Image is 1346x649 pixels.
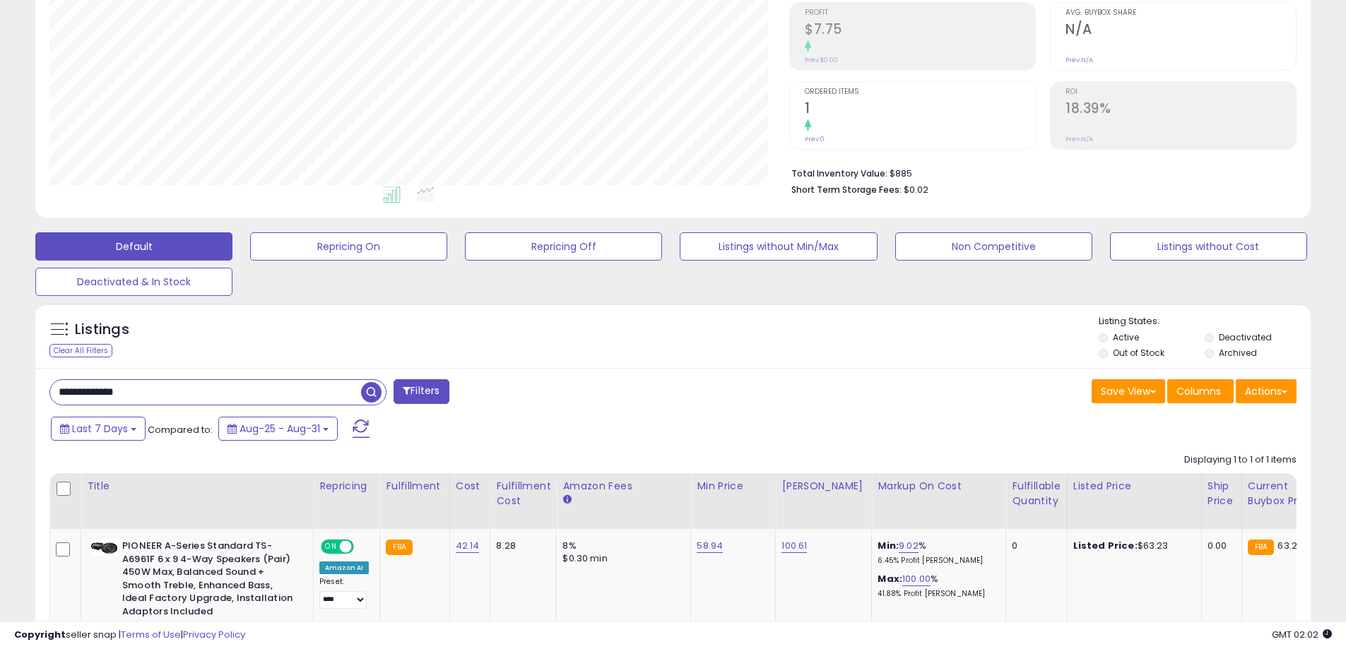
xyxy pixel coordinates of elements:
span: ROI [1065,88,1296,96]
span: Avg. Buybox Share [1065,9,1296,17]
button: Repricing Off [465,232,662,261]
b: Min: [878,539,899,552]
div: 8.28 [496,540,545,552]
small: Amazon Fees. [562,494,571,506]
small: Prev: N/A [1065,135,1093,143]
div: Fulfillment Cost [496,479,550,508]
span: 2025-09-10 02:02 GMT [1272,628,1332,641]
a: 100.00 [902,572,931,586]
div: Markup on Cost [878,479,1000,494]
img: 31BfeQS5+OL._SL40_.jpg [90,540,119,556]
div: Amazon Fees [562,479,685,494]
b: Total Inventory Value: [791,167,887,179]
span: Aug-25 - Aug-31 [240,422,320,436]
h2: $7.75 [805,21,1035,40]
label: Deactivated [1219,331,1272,343]
button: Non Competitive [895,232,1092,261]
span: OFF [352,541,374,553]
span: Columns [1176,384,1221,398]
button: Listings without Cost [1110,232,1307,261]
div: Title [87,479,307,494]
small: Prev: 0 [805,135,825,143]
label: Active [1113,331,1139,343]
div: 8% [562,540,680,552]
strong: Copyright [14,628,66,641]
b: Listed Price: [1073,539,1138,552]
a: Privacy Policy [183,628,245,641]
h2: 18.39% [1065,100,1296,119]
a: 58.94 [697,539,723,553]
label: Out of Stock [1113,347,1164,359]
div: Current Buybox Price [1248,479,1321,508]
div: Repricing [319,479,374,494]
span: Last 7 Days [72,422,128,436]
span: ON [322,541,340,553]
small: FBA [386,540,412,555]
a: 9.02 [899,539,919,553]
button: Actions [1236,379,1297,403]
a: 42.14 [456,539,480,553]
button: Last 7 Days [51,417,146,441]
div: Clear All Filters [49,344,112,357]
span: Compared to: [148,423,213,436]
label: Archived [1219,347,1257,359]
button: Filters [394,379,449,404]
span: Profit [805,9,1035,17]
div: % [878,573,995,599]
button: Deactivated & In Stock [35,268,232,296]
li: $885 [791,164,1286,181]
div: seller snap | | [14,629,245,642]
div: Min Price [697,479,769,494]
button: Aug-25 - Aug-31 [218,417,338,441]
h2: N/A [1065,21,1296,40]
p: 41.88% Profit [PERSON_NAME] [878,589,995,599]
h5: Listings [75,320,129,340]
a: Terms of Use [121,628,181,641]
div: 0 [1012,540,1056,552]
div: $63.23 [1073,540,1191,552]
button: Columns [1167,379,1234,403]
div: 0.00 [1208,540,1231,552]
p: 6.45% Profit [PERSON_NAME] [878,556,995,566]
b: PIONEER A-Series Standard TS-A6961F 6 x 9 4-Way Speakers (Pair) 450W Max, Balanced Sound + Smooth... [122,540,294,621]
div: Fulfillment [386,479,443,494]
button: Repricing On [250,232,447,261]
div: Preset: [319,577,369,609]
span: Ordered Items [805,88,1035,96]
h2: 1 [805,100,1035,119]
button: Save View [1092,379,1165,403]
div: [PERSON_NAME] [781,479,866,494]
span: 63.23 [1277,539,1303,552]
small: Prev: $0.00 [805,56,838,64]
div: Ship Price [1208,479,1236,508]
b: Max: [878,572,902,585]
small: FBA [1248,540,1274,555]
div: Fulfillable Quantity [1012,479,1061,508]
div: Listed Price [1073,479,1196,494]
b: Short Term Storage Fees: [791,184,902,196]
button: Listings without Min/Max [680,232,877,261]
div: Displaying 1 to 1 of 1 items [1184,453,1297,467]
div: Cost [456,479,485,494]
th: The percentage added to the cost of goods (COGS) that forms the calculator for Min & Max prices. [872,473,1006,529]
div: $0.30 min [562,552,680,565]
span: $0.02 [904,183,928,196]
div: % [878,540,995,566]
a: 100.61 [781,539,807,553]
p: Listing States: [1099,315,1311,328]
div: Amazon AI [319,561,369,574]
button: Default [35,232,232,261]
small: Prev: N/A [1065,56,1093,64]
